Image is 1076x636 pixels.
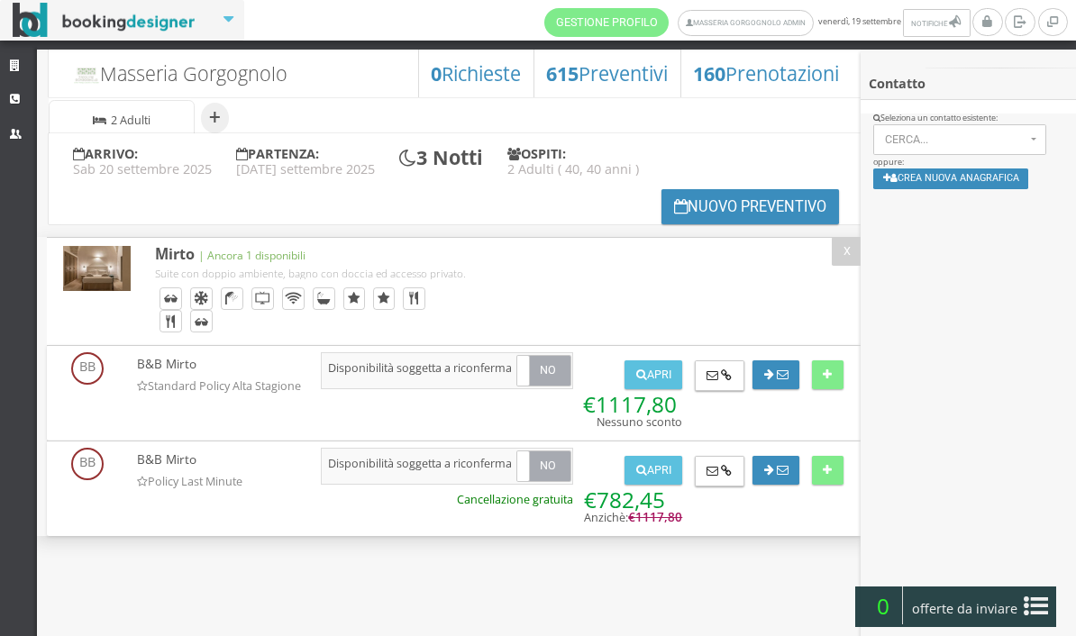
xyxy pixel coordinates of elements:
a: Masseria Gorgognolo Admin [678,10,814,36]
img: BookingDesigner.com [13,3,196,38]
span: venerdì, 19 settembre [544,8,972,37]
button: Crea nuova anagrafica [873,168,1029,189]
button: Cerca... [873,124,1047,155]
div: Seleziona un contatto esistente: [873,113,1064,124]
span: Cerca... [885,133,1026,146]
span: offerte da inviare [907,595,1024,623]
a: Gestione Profilo [544,8,669,37]
div: oppure: [861,113,1076,201]
span: 0 [863,586,903,624]
button: Notifiche [903,9,970,37]
b: Contatto [869,75,926,92]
